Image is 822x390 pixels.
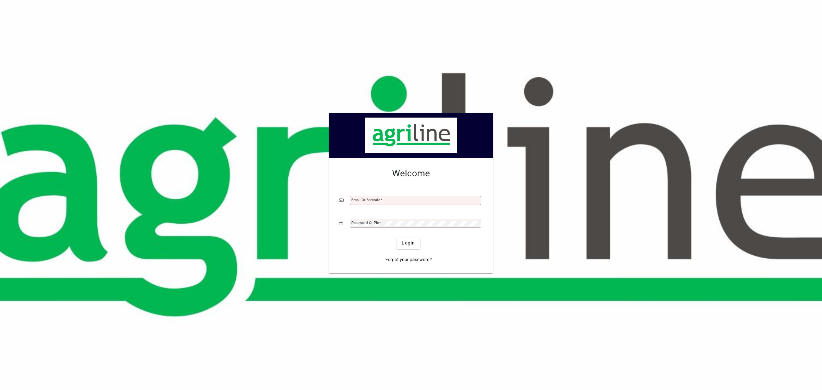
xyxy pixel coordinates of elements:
span: Forgot your password? [385,256,432,263]
h2: Welcome [339,168,483,179]
button: Login [397,237,420,249]
a: Forgot your password? [383,254,434,266]
mat-label: Password or Pin [351,220,379,225]
span: Login [402,240,415,246]
mat-label: Email or Barcode [351,198,380,202]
